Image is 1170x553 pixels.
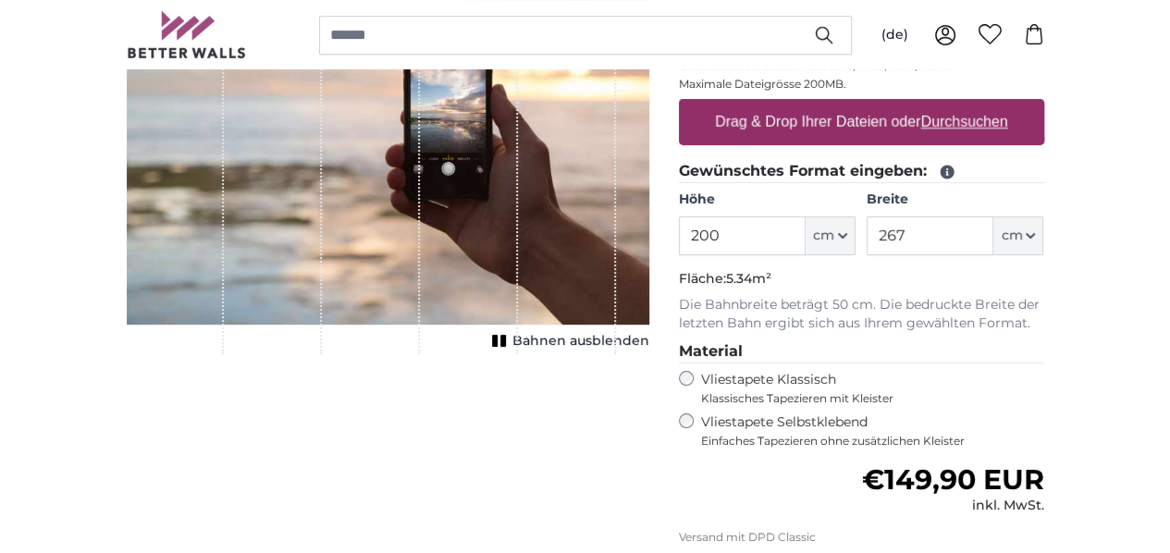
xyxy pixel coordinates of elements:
[701,391,1028,406] span: Klassisches Tapezieren mit Kleister
[806,216,856,255] button: cm
[861,497,1043,515] div: inkl. MwSt.
[701,434,1044,449] span: Einfaches Tapezieren ohne zusätzlichen Kleister
[813,227,834,245] span: cm
[701,413,1044,449] label: Vliestapete Selbstklebend
[701,371,1028,406] label: Vliestapete Klassisch
[679,77,1044,92] p: Maximale Dateigrösse 200MB.
[679,270,1044,289] p: Fläche:
[679,340,1044,363] legend: Material
[127,11,247,58] img: Betterwalls
[679,160,1044,183] legend: Gewünschtes Format eingeben:
[708,104,1016,141] label: Drag & Drop Ihrer Dateien oder
[861,462,1043,497] span: €149,90 EUR
[1001,227,1022,245] span: cm
[726,270,771,287] span: 5.34m²
[867,18,923,52] button: (de)
[679,296,1044,333] p: Die Bahnbreite beträgt 50 cm. Die bedruckte Breite der letzten Bahn ergibt sich aus Ihrem gewählt...
[867,190,1043,209] label: Breite
[920,114,1007,129] u: Durchsuchen
[679,190,856,209] label: Höhe
[679,530,1044,545] p: Versand mit DPD Classic
[993,216,1043,255] button: cm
